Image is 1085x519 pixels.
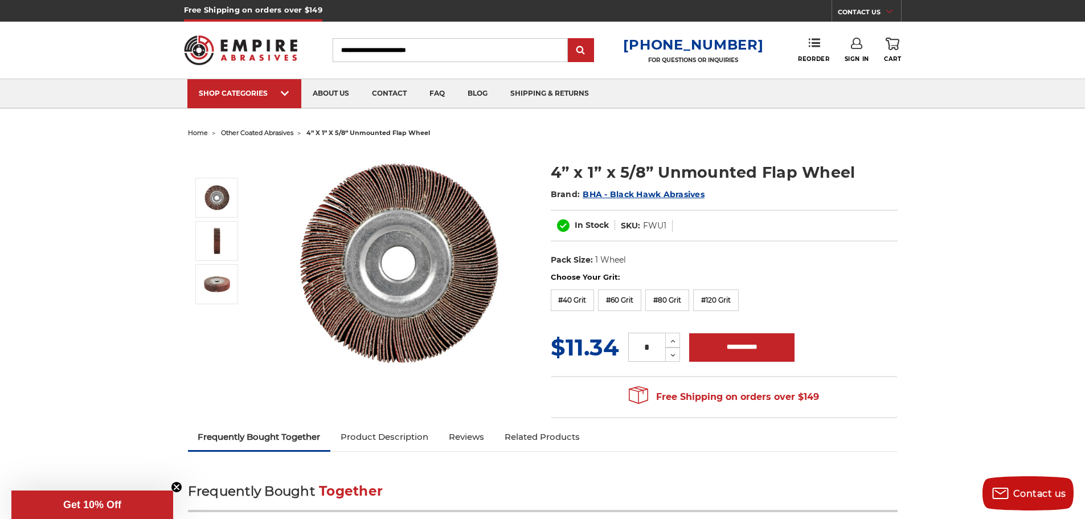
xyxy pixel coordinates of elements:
span: 4” x 1” x 5/8” unmounted flap wheel [306,129,430,137]
dt: Pack Size: [551,254,593,266]
span: Free Shipping on orders over $149 [629,386,819,408]
dd: FWU1 [643,220,666,232]
img: 4 inch flap wheel [203,227,231,255]
span: Reorder [798,55,829,63]
a: shipping & returns [499,79,600,108]
span: Together [319,483,383,499]
a: Related Products [494,424,590,449]
span: Brand: [551,189,580,199]
span: Contact us [1013,488,1066,499]
a: [PHONE_NUMBER] [623,36,763,53]
img: 4" x 1" x 5/8" aluminum oxide unmounted flap wheel [285,149,513,377]
img: 4” x 1” x 5/8” Unmounted Flap Wheel [203,270,231,299]
div: SHOP CATEGORIES [199,89,290,97]
a: blog [456,79,499,108]
a: Cart [884,38,901,63]
span: Frequently Bought [188,483,315,499]
label: Choose Your Grit: [551,272,898,283]
img: 4" x 1" x 5/8" aluminum oxide unmounted flap wheel [203,183,231,212]
button: Contact us [982,476,1074,510]
dt: SKU: [621,220,640,232]
span: Get 10% Off [63,499,121,510]
a: other coated abrasives [221,129,293,137]
span: In Stock [575,220,609,230]
a: Reorder [798,38,829,62]
p: FOR QUESTIONS OR INQUIRIES [623,56,763,64]
a: contact [361,79,418,108]
a: home [188,129,208,137]
span: $11.34 [551,333,619,361]
a: Product Description [330,424,439,449]
a: about us [301,79,361,108]
a: Reviews [439,424,494,449]
button: Close teaser [171,481,182,493]
input: Submit [570,39,592,62]
h1: 4” x 1” x 5/8” Unmounted Flap Wheel [551,161,898,183]
a: faq [418,79,456,108]
dd: 1 Wheel [595,254,626,266]
span: Cart [884,55,901,63]
a: Frequently Bought Together [188,424,331,449]
img: Empire Abrasives [184,28,298,72]
a: CONTACT US [838,6,901,22]
a: BHA - Black Hawk Abrasives [583,189,705,199]
div: Get 10% OffClose teaser [11,491,173,519]
span: Sign In [845,55,869,63]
